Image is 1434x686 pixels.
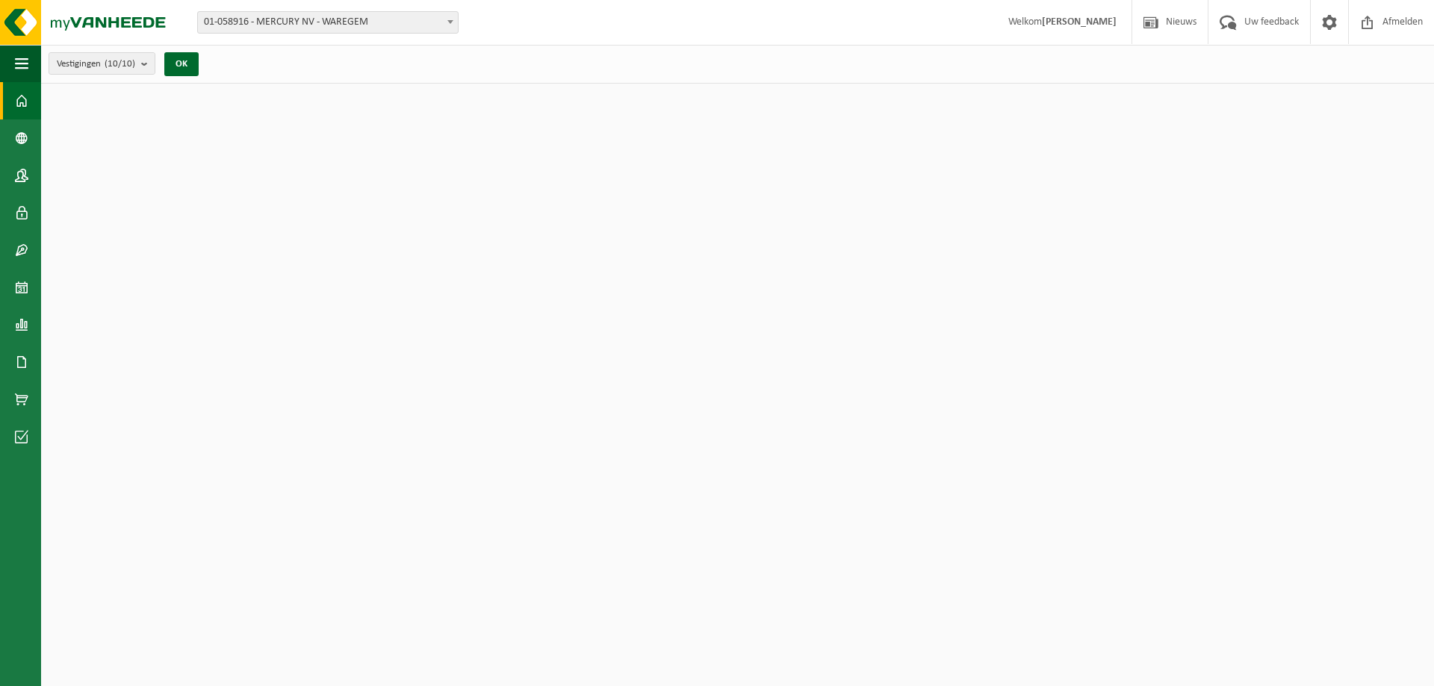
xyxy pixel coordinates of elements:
count: (10/10) [105,59,135,69]
button: Vestigingen(10/10) [49,52,155,75]
span: 01-058916 - MERCURY NV - WAREGEM [197,11,459,34]
span: Vestigingen [57,53,135,75]
button: OK [164,52,199,76]
strong: [PERSON_NAME] [1042,16,1117,28]
span: 01-058916 - MERCURY NV - WAREGEM [198,12,458,33]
